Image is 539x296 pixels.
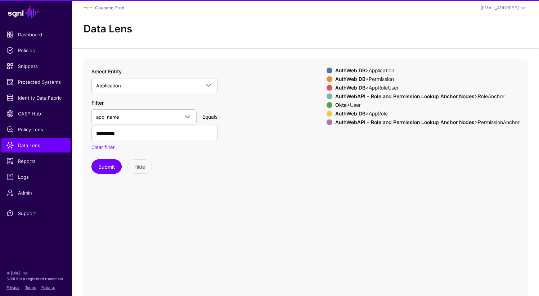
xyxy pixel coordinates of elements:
[6,142,66,149] span: Data Lens
[6,285,19,290] a: Privacy
[6,189,66,196] span: Admin
[1,186,71,200] a: Admin
[6,94,66,101] span: Identity Data Fabric
[6,110,66,117] span: CAEP Hub
[25,285,36,290] a: Terms
[6,276,66,282] p: SGNL® is a registered trademark
[1,27,71,42] a: Dashboard
[1,106,71,121] a: CAEP Hub
[1,122,71,137] a: Policy Lens
[6,47,66,54] span: Policies
[1,154,71,168] a: Reports
[6,173,66,181] span: Logs
[1,91,71,105] a: Identity Data Fabric
[6,270,66,276] p: © [URL], Inc
[1,59,71,73] a: Snippets
[6,210,66,217] span: Support
[1,75,71,89] a: Protected Systems
[6,158,66,165] span: Reports
[6,63,66,70] span: Snippets
[6,126,66,133] span: Policy Lens
[41,285,55,290] a: Patents
[6,78,66,86] span: Protected Systems
[1,138,71,152] a: Data Lens
[6,31,66,38] span: Dashboard
[1,43,71,58] a: Policies
[1,170,71,184] a: Logs
[4,4,68,20] a: SGNL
